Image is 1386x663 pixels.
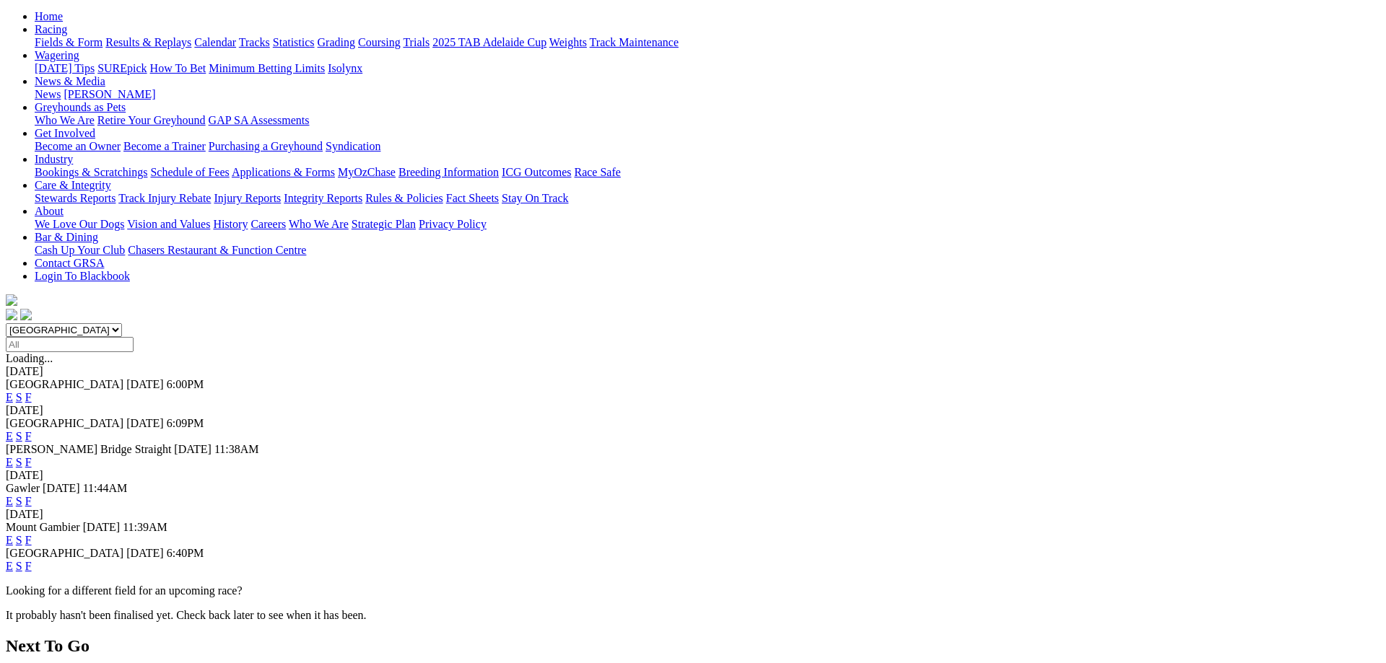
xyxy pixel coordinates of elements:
[6,365,1380,378] div: [DATE]
[35,75,105,87] a: News & Media
[239,36,270,48] a: Tracks
[209,114,310,126] a: GAP SA Assessments
[403,36,430,48] a: Trials
[6,456,13,468] a: E
[6,636,1380,656] h2: Next To Go
[6,495,13,507] a: E
[35,166,1380,179] div: Industry
[35,140,1380,153] div: Get Involved
[446,192,499,204] a: Fact Sheets
[338,166,396,178] a: MyOzChase
[16,560,22,572] a: S
[358,36,401,48] a: Coursing
[35,23,67,35] a: Racing
[64,88,155,100] a: [PERSON_NAME]
[6,469,1380,482] div: [DATE]
[167,417,204,429] span: 6:09PM
[6,521,80,533] span: Mount Gambier
[209,62,325,74] a: Minimum Betting Limits
[126,547,164,559] span: [DATE]
[35,244,1380,257] div: Bar & Dining
[398,166,499,178] a: Breeding Information
[25,534,32,546] a: F
[289,218,349,230] a: Who We Are
[326,140,380,152] a: Syndication
[35,88,61,100] a: News
[574,166,620,178] a: Race Safe
[6,309,17,320] img: facebook.svg
[318,36,355,48] a: Grading
[35,153,73,165] a: Industry
[123,140,206,152] a: Become a Trainer
[6,404,1380,417] div: [DATE]
[549,36,587,48] a: Weights
[127,218,210,230] a: Vision and Values
[214,443,259,455] span: 11:38AM
[213,218,248,230] a: History
[16,534,22,546] a: S
[83,482,128,494] span: 11:44AM
[6,547,123,559] span: [GEOGRAPHIC_DATA]
[35,218,1380,231] div: About
[6,294,17,306] img: logo-grsa-white.png
[35,218,124,230] a: We Love Our Dogs
[128,244,306,256] a: Chasers Restaurant & Function Centre
[6,352,53,364] span: Loading...
[123,521,167,533] span: 11:39AM
[35,101,126,113] a: Greyhounds as Pets
[365,192,443,204] a: Rules & Policies
[16,391,22,403] a: S
[6,417,123,429] span: [GEOGRAPHIC_DATA]
[419,218,487,230] a: Privacy Policy
[126,378,164,390] span: [DATE]
[35,179,111,191] a: Care & Integrity
[43,482,80,494] span: [DATE]
[118,192,211,204] a: Track Injury Rebate
[97,114,206,126] a: Retire Your Greyhound
[502,192,568,204] a: Stay On Track
[6,337,134,352] input: Select date
[6,534,13,546] a: E
[25,495,32,507] a: F
[250,218,286,230] a: Careers
[25,456,32,468] a: F
[35,257,104,269] a: Contact GRSA
[35,205,64,217] a: About
[97,62,147,74] a: SUREpick
[6,391,13,403] a: E
[150,166,229,178] a: Schedule of Fees
[35,36,1380,49] div: Racing
[25,560,32,572] a: F
[35,114,1380,127] div: Greyhounds as Pets
[16,495,22,507] a: S
[35,166,147,178] a: Bookings & Scratchings
[35,49,79,61] a: Wagering
[150,62,206,74] a: How To Bet
[35,231,98,243] a: Bar & Dining
[6,378,123,390] span: [GEOGRAPHIC_DATA]
[35,10,63,22] a: Home
[6,430,13,442] a: E
[273,36,315,48] a: Statistics
[35,62,95,74] a: [DATE] Tips
[284,192,362,204] a: Integrity Reports
[126,417,164,429] span: [DATE]
[16,456,22,468] a: S
[328,62,362,74] a: Isolynx
[6,584,1380,597] p: Looking for a different field for an upcoming race?
[214,192,281,204] a: Injury Reports
[432,36,546,48] a: 2025 TAB Adelaide Cup
[25,430,32,442] a: F
[35,244,125,256] a: Cash Up Your Club
[35,140,121,152] a: Become an Owner
[25,391,32,403] a: F
[6,482,40,494] span: Gawler
[174,443,212,455] span: [DATE]
[83,521,121,533] span: [DATE]
[35,192,115,204] a: Stewards Reports
[20,309,32,320] img: twitter.svg
[6,443,171,455] span: [PERSON_NAME] Bridge Straight
[35,62,1380,75] div: Wagering
[194,36,236,48] a: Calendar
[6,560,13,572] a: E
